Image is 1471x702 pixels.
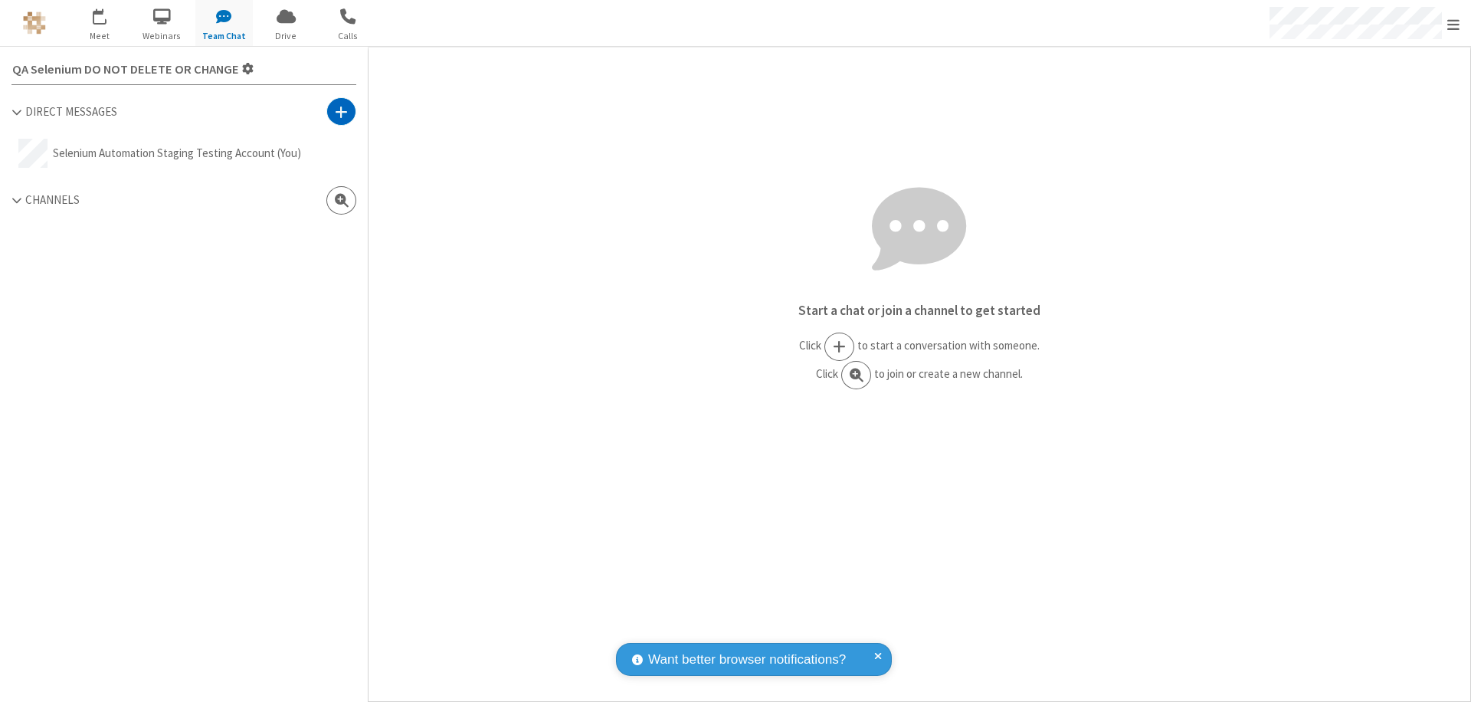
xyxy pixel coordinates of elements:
p: Start a chat or join a channel to get started [369,301,1470,321]
span: Channels [25,192,80,207]
span: Calls [319,29,377,43]
span: Want better browser notifications? [648,650,846,670]
p: Click to start a conversation with someone. Click to join or create a new channel. [369,333,1470,389]
img: QA Selenium DO NOT DELETE OR CHANGE [23,11,46,34]
span: Webinars [133,29,191,43]
span: Meet [71,29,129,43]
div: 1 [103,8,113,20]
span: Direct Messages [25,104,117,119]
button: Selenium Automation Staging Testing Account (You) [11,132,356,175]
span: QA Selenium DO NOT DELETE OR CHANGE [12,63,239,77]
span: Team Chat [195,29,253,43]
button: Settings [6,53,260,84]
span: Drive [257,29,315,43]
